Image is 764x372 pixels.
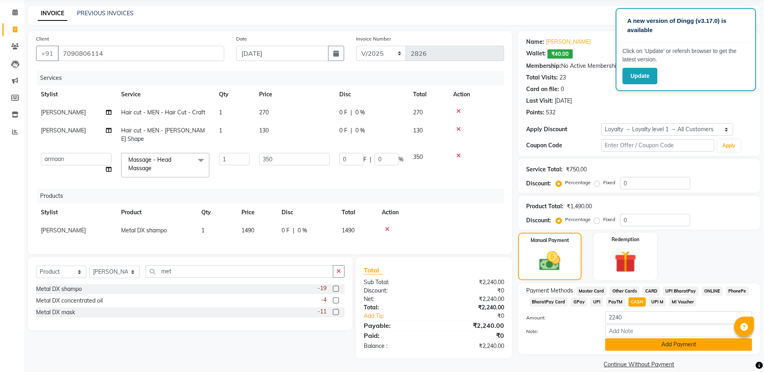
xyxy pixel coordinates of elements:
div: 0 [561,85,564,94]
div: Payable: [358,321,434,330]
div: Points: [526,108,544,117]
span: 0 F [339,126,347,135]
span: GPay [571,297,587,307]
span: MI Voucher [669,297,696,307]
span: [PERSON_NAME] [41,227,86,234]
th: Total [337,203,377,222]
input: Add Note [605,325,752,337]
span: Hair cut - MEN - Hair Cut - Craft [121,109,205,116]
span: ₹40.00 [547,49,573,59]
input: Enter Offer / Coupon Code [601,139,714,152]
label: Note: [520,328,600,335]
span: CARD [642,287,660,296]
span: 1 [219,109,222,116]
span: 1490 [241,227,254,234]
div: Discount: [526,216,551,225]
span: Payment Methods [526,287,573,295]
a: [PERSON_NAME] [546,38,591,46]
th: Qty [214,85,254,104]
div: Discount: [358,287,434,295]
input: Search or Scan [146,265,333,278]
label: Amount: [520,314,600,321]
div: Wallet: [526,49,546,59]
span: 1 [219,127,222,134]
div: Total Visits: [526,73,558,82]
th: Product [116,203,197,222]
th: Action [377,203,504,222]
p: Click on ‘Update’ or refersh browser to get the latest version. [622,47,749,64]
button: Apply [717,140,740,152]
th: Stylist [36,203,116,222]
span: BharatPay Card [529,297,568,307]
span: 0 % [298,226,307,235]
div: Membership: [526,62,561,70]
div: Card on file: [526,85,559,94]
div: Coupon Code [526,141,602,150]
th: Price [237,203,277,222]
span: PhonePe [726,287,749,296]
span: UPI BharatPay [663,287,699,296]
input: Amount [605,311,752,324]
button: Add Payment [605,338,752,351]
div: ₹0 [434,331,510,340]
div: Metal DX mask [36,308,75,317]
div: ₹2,240.00 [434,321,510,330]
a: Add Tip [358,312,446,320]
span: | [351,126,352,135]
a: PREVIOUS INVOICES [77,10,134,17]
span: -4 [321,296,326,304]
div: Product Total: [526,202,563,211]
div: ₹2,240.00 [434,295,510,303]
span: Master Card [576,287,607,296]
a: x [152,165,155,172]
span: 0 % [355,126,365,135]
a: INVOICE [38,6,67,21]
span: 0 % [355,108,365,117]
span: 270 [413,109,423,116]
label: Invoice Number [356,35,391,43]
div: ₹2,240.00 [434,278,510,287]
span: 1490 [342,227,355,234]
th: Disc [277,203,337,222]
span: [PERSON_NAME] [41,127,86,134]
div: ₹1,490.00 [567,202,592,211]
div: Paid: [358,331,434,340]
span: Metal DX shampo [121,227,167,234]
div: No Active Membership [526,62,752,70]
span: 270 [259,109,269,116]
span: | [351,108,352,117]
div: ₹750.00 [566,165,587,174]
th: Total [408,85,448,104]
div: Service Total: [526,165,563,174]
span: [PERSON_NAME] [41,109,86,116]
th: Stylist [36,85,116,104]
img: _cash.svg [533,249,567,273]
div: Discount: [526,179,551,188]
img: _gift.svg [608,248,643,275]
button: Update [622,68,657,84]
span: | [370,155,371,164]
span: 130 [259,127,269,134]
div: ₹0 [447,312,510,320]
div: Last Visit: [526,97,553,105]
div: Balance : [358,342,434,350]
span: CASH [628,297,646,307]
p: A new version of Dingg (v3.17.0) is available [627,16,744,35]
span: -19 [318,284,326,293]
span: | [293,226,294,235]
span: ONLINE [702,287,723,296]
div: Total: [358,303,434,312]
span: Other Cards [610,287,639,296]
label: Fixed [603,179,615,186]
a: Continue Without Payment [520,360,758,369]
label: Percentage [565,216,591,223]
div: Metal DX shampo [36,285,82,293]
span: -11 [318,307,326,316]
div: Net: [358,295,434,303]
div: Products [37,189,510,203]
span: 0 F [339,108,347,117]
label: Fixed [603,216,615,223]
th: Disc [334,85,408,104]
label: Manual Payment [531,237,569,244]
div: 532 [546,108,555,117]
